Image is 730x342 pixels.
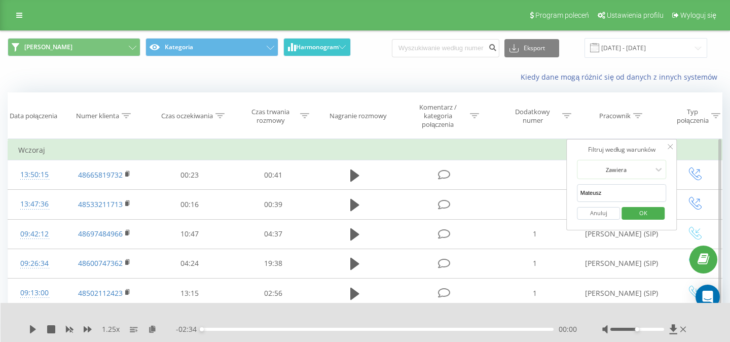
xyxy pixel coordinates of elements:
[148,219,232,249] td: 10:47
[18,194,51,214] div: 13:47:36
[231,249,315,278] td: 19:38
[575,219,668,249] td: [PERSON_NAME] (SIP)
[231,219,315,249] td: 04:37
[495,219,575,249] td: 1
[78,170,123,180] a: 48665819732
[680,11,716,19] span: Wyloguj się
[24,43,72,51] span: [PERSON_NAME]
[148,160,232,190] td: 00:23
[176,324,202,334] span: - 02:34
[629,205,658,221] span: OK
[559,324,577,334] span: 00:00
[148,249,232,278] td: 04:24
[231,160,315,190] td: 00:41
[577,145,667,155] div: Filtruj według warunków
[575,279,668,308] td: [PERSON_NAME] (SIP)
[296,44,339,51] span: Harmonogram
[521,72,722,82] a: Kiedy dane mogą różnić się od danych z innych systemów
[102,324,120,334] span: 1.25 x
[622,207,665,220] button: OK
[505,108,560,125] div: Dodatkowy numer
[330,112,387,120] div: Nagranie rozmowy
[145,38,278,56] button: Kategoria
[504,39,559,57] button: Eksport
[635,327,639,331] div: Accessibility label
[392,39,499,57] input: Wyszukiwanie według numeru
[8,38,140,56] button: [PERSON_NAME]
[8,140,722,160] td: Wczoraj
[18,283,51,303] div: 09:13:00
[148,190,232,219] td: 00:16
[200,327,204,331] div: Accessibility label
[575,249,668,278] td: [PERSON_NAME] (SIP)
[535,11,589,19] span: Program poleceń
[243,108,298,125] div: Czas trwania rozmowy
[78,199,123,209] a: 48533211713
[148,279,232,308] td: 13:15
[78,288,123,298] a: 48502112423
[677,108,709,125] div: Typ połączenia
[18,224,51,244] div: 09:42:12
[495,279,575,308] td: 1
[10,112,57,120] div: Data połączenia
[18,254,51,273] div: 09:26:34
[231,279,315,308] td: 02:56
[18,165,51,185] div: 13:50:15
[78,258,123,268] a: 48600747362
[577,184,667,202] input: Wprowadź wartość
[231,190,315,219] td: 00:39
[696,285,720,309] div: Open Intercom Messenger
[408,103,467,129] div: Komentarz / kategoria połączenia
[161,112,213,120] div: Czas oczekiwania
[599,112,631,120] div: Pracownik
[495,249,575,278] td: 1
[76,112,119,120] div: Numer klienta
[283,38,351,56] button: Harmonogram
[577,207,620,220] button: Anuluj
[78,229,123,238] a: 48697484966
[607,11,664,19] span: Ustawienia profilu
